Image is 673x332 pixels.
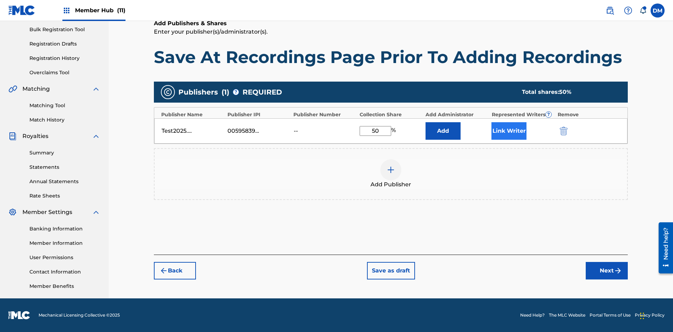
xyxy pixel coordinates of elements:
div: Collection Share [360,111,422,118]
a: Overclaims Tool [29,69,100,76]
img: help [624,6,632,15]
a: Rate Sheets [29,192,100,200]
img: Member Settings [8,208,17,216]
span: % [391,126,397,136]
span: (11) [117,7,125,14]
img: 7ee5dd4eb1f8a8e3ef2f.svg [159,267,168,275]
a: Portal Terms of Use [590,312,631,318]
div: Help [621,4,635,18]
div: Drag [640,305,644,326]
img: logo [8,311,30,319]
a: Privacy Policy [635,312,665,318]
span: Add Publisher [371,180,411,189]
img: publishers [164,88,172,96]
a: Registration History [29,55,100,62]
h1: Save At Recordings Page Prior To Adding Recordings [154,47,628,68]
a: Statements [29,164,100,171]
a: User Permissions [29,254,100,261]
span: REQUIRED [243,87,282,97]
img: Matching [8,85,17,93]
img: Top Rightsholders [62,6,71,15]
img: MLC Logo [8,5,35,15]
img: add [387,166,395,174]
iframe: Chat Widget [638,298,673,332]
div: Add Administrator [426,111,488,118]
a: Public Search [603,4,617,18]
p: Enter your publisher(s)/administrator(s). [154,28,628,36]
button: Add [426,122,461,140]
img: expand [92,208,100,216]
img: search [606,6,614,15]
a: Summary [29,149,100,157]
div: Publisher Name [161,111,224,118]
span: ( 1 ) [222,87,229,97]
iframe: Resource Center [653,220,673,277]
a: Need Help? [520,312,545,318]
span: ? [233,89,239,95]
h6: Add Publishers & Shares [154,19,628,28]
img: Royalties [8,132,17,140]
a: Member Information [29,240,100,247]
a: Member Benefits [29,283,100,290]
span: ? [546,112,551,117]
button: Save as draft [367,262,415,279]
span: Mechanical Licensing Collective © 2025 [39,312,120,318]
div: Total shares: [522,88,614,96]
img: 12a2ab48e56ec057fbd8.svg [560,127,567,135]
a: Registration Drafts [29,40,100,48]
img: expand [92,85,100,93]
div: User Menu [651,4,665,18]
span: Royalties [22,132,48,140]
div: Represented Writers [492,111,555,118]
div: Notifications [639,7,646,14]
a: Contact Information [29,268,100,276]
a: Match History [29,116,100,124]
img: expand [92,132,100,140]
button: Link Writer [491,122,526,140]
a: Matching Tool [29,102,100,109]
a: Banking Information [29,225,100,233]
span: Member Settings [22,208,72,216]
div: Publisher Number [293,111,356,118]
div: Publisher IPI [227,111,290,118]
div: Remove [558,111,620,118]
a: The MLC Website [549,312,585,318]
a: Annual Statements [29,178,100,185]
span: Matching [22,85,50,93]
span: 50 % [559,89,571,95]
button: Back [154,262,196,279]
img: f7272a7cc735f4ea7f67.svg [614,267,622,275]
span: Member Hub [75,6,125,14]
span: Publishers [178,87,218,97]
button: Next [586,262,628,279]
a: Bulk Registration Tool [29,26,100,33]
